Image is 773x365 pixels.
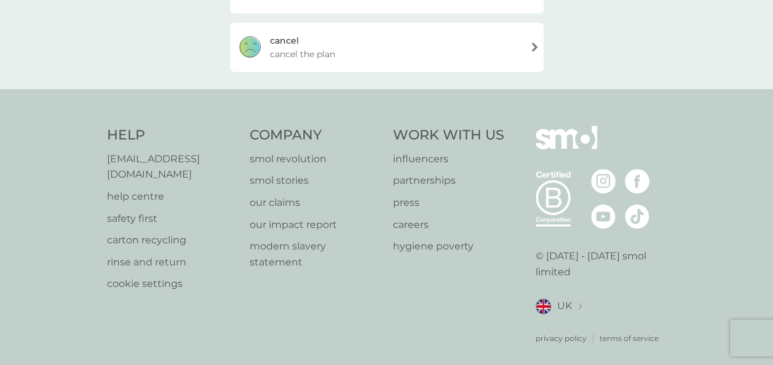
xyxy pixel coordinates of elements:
div: cancel [270,34,299,47]
img: visit the smol Instagram page [591,169,616,194]
a: hygiene poverty [393,238,504,254]
a: smol revolution [250,151,381,167]
img: select a new location [578,303,582,310]
a: cookie settings [107,276,238,292]
img: visit the smol Youtube page [591,204,616,229]
a: safety first [107,211,238,227]
a: our claims [250,195,381,211]
a: press [393,195,504,211]
img: UK flag [536,299,551,314]
a: smol stories [250,173,381,189]
span: cancel the plan [270,47,335,61]
a: our impact report [250,217,381,233]
img: visit the smol Tiktok page [625,204,649,229]
span: UK [557,298,572,314]
a: help centre [107,189,238,205]
a: careers [393,217,504,233]
a: carton recycling [107,232,238,248]
img: smol [536,126,597,168]
h4: Help [107,126,238,145]
a: modern slavery statement [250,238,381,270]
a: partnerships [393,173,504,189]
img: visit the smol Facebook page [625,169,649,194]
h4: Company [250,126,381,145]
h4: Work With Us [393,126,504,145]
p: © [DATE] - [DATE] smol limited [536,248,667,280]
a: privacy policy [536,332,587,344]
a: rinse and return [107,254,238,270]
a: influencers [393,151,504,167]
a: [EMAIL_ADDRESS][DOMAIN_NAME] [107,151,238,182]
a: terms of service [600,332,659,344]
